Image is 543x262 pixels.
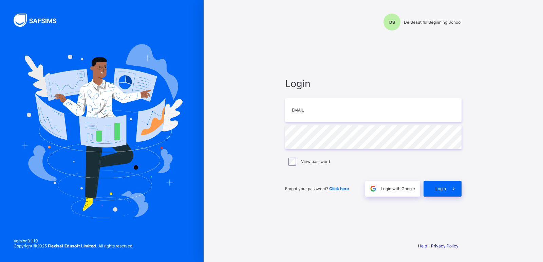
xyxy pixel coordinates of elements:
span: Copyright © 2025 All rights reserved. [14,243,133,248]
span: Login with Google [381,186,415,191]
strong: Flexisaf Edusoft Limited. [48,243,97,248]
img: Hero Image [21,44,183,218]
span: Login [435,186,446,191]
label: View password [301,159,330,164]
span: Version 0.1.19 [14,238,133,243]
span: Login [285,78,462,89]
span: De Beautiful Beginning School [404,20,462,25]
span: DS [389,20,395,25]
a: Help [418,243,427,248]
a: Click here [329,186,349,191]
span: Forgot your password? [285,186,349,191]
a: Privacy Policy [431,243,458,248]
img: SAFSIMS Logo [14,14,64,27]
img: google.396cfc9801f0270233282035f929180a.svg [369,185,377,193]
